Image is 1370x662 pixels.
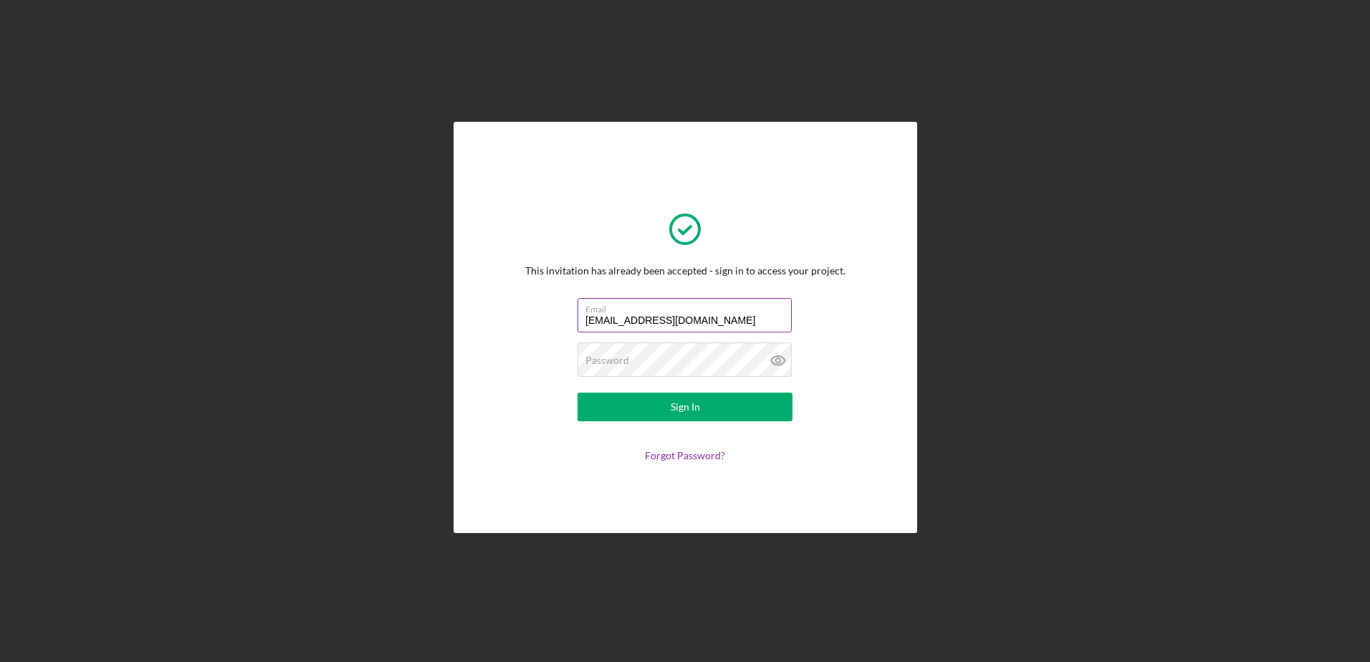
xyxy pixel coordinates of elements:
div: This invitation has already been accepted - sign in to access your project. [525,265,846,277]
a: Forgot Password? [645,449,725,461]
div: Sign In [671,393,700,421]
label: Email [585,299,792,315]
button: Sign In [578,393,792,421]
label: Password [585,355,629,366]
